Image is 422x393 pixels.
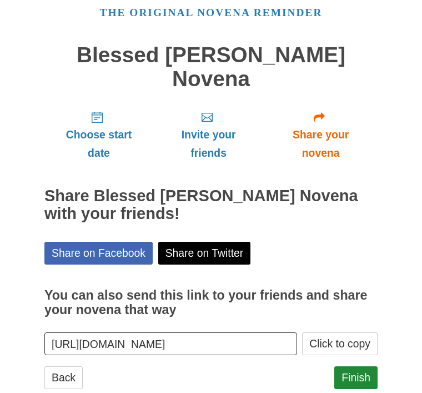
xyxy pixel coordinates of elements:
a: Choose start date [44,102,153,168]
a: Share your novena [264,102,378,168]
h1: Blessed [PERSON_NAME] Novena [44,43,378,91]
a: The original novena reminder [100,7,323,18]
span: Choose start date [56,126,142,162]
a: Invite your friends [153,102,264,168]
span: Invite your friends [164,126,253,162]
a: Back [44,366,83,389]
a: Share on Twitter [158,242,251,265]
button: Click to copy [302,332,378,355]
h3: You can also send this link to your friends and share your novena that way [44,288,378,317]
a: Share on Facebook [44,242,153,265]
a: Finish [334,366,378,389]
span: Share your novena [275,126,366,162]
h2: Share Blessed [PERSON_NAME] Novena with your friends! [44,187,378,223]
